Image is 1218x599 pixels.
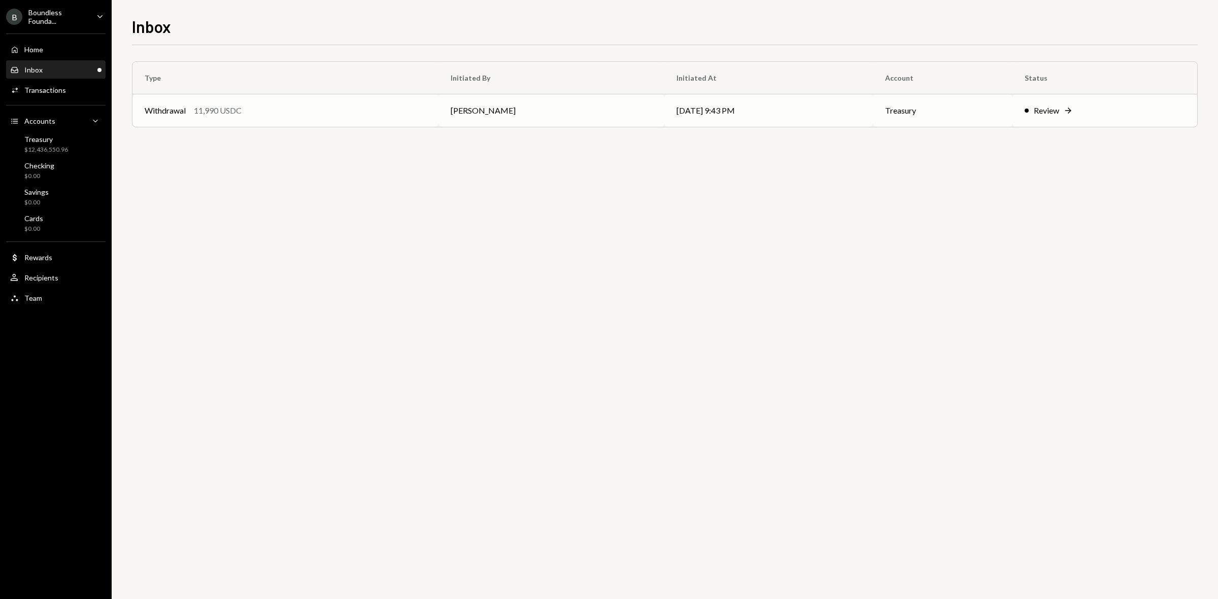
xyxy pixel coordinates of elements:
[438,94,664,127] td: [PERSON_NAME]
[438,62,664,94] th: Initiated By
[194,104,242,117] div: 11,990 USDC
[6,60,106,79] a: Inbox
[24,188,49,196] div: Savings
[24,65,43,74] div: Inbox
[145,104,186,117] div: Withdrawal
[1034,104,1059,117] div: Review
[28,8,88,25] div: Boundless Founda...
[6,40,106,58] a: Home
[873,94,1012,127] td: Treasury
[24,253,52,262] div: Rewards
[873,62,1012,94] th: Account
[24,214,43,223] div: Cards
[6,9,22,25] div: B
[6,112,106,130] a: Accounts
[664,94,873,127] td: [DATE] 9:43 PM
[6,81,106,99] a: Transactions
[24,117,55,125] div: Accounts
[24,225,43,233] div: $0.00
[6,289,106,307] a: Team
[6,211,106,235] a: Cards$0.00
[1012,62,1197,94] th: Status
[24,161,54,170] div: Checking
[24,146,68,154] div: $12,436,550.96
[6,132,106,156] a: Treasury$12,436,550.96
[6,158,106,183] a: Checking$0.00
[6,268,106,287] a: Recipients
[6,248,106,266] a: Rewards
[24,294,42,302] div: Team
[24,273,58,282] div: Recipients
[24,45,43,54] div: Home
[24,198,49,207] div: $0.00
[664,62,873,94] th: Initiated At
[132,16,171,37] h1: Inbox
[24,135,68,144] div: Treasury
[24,86,66,94] div: Transactions
[24,172,54,181] div: $0.00
[132,62,438,94] th: Type
[6,185,106,209] a: Savings$0.00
